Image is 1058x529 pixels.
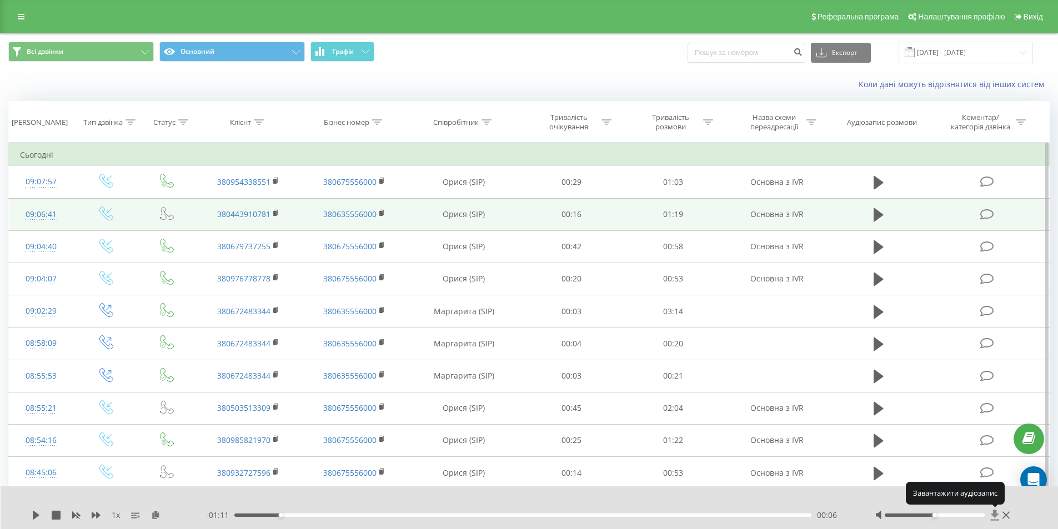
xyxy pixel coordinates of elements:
[324,118,369,127] div: Бізнес номер
[20,365,63,387] div: 08:55:53
[521,328,623,360] td: 00:04
[217,306,270,316] a: 380672483344
[332,48,354,56] span: Графік
[230,118,251,127] div: Клієнт
[847,118,917,127] div: Аудіозапис розмови
[407,360,521,392] td: Маргарита (SIP)
[623,263,724,295] td: 00:53
[310,42,374,62] button: Графік
[623,457,724,489] td: 00:53
[323,467,377,478] a: 380675556000
[20,300,63,322] div: 09:02:29
[948,113,1013,132] div: Коментар/категорія дзвінка
[433,118,479,127] div: Співробітник
[521,230,623,263] td: 00:42
[20,204,63,225] div: 09:06:41
[539,113,599,132] div: Тривалість очікування
[206,510,234,521] span: - 01:11
[521,360,623,392] td: 00:03
[1020,466,1047,493] div: Open Intercom Messenger
[8,42,154,62] button: Всі дзвінки
[407,457,521,489] td: Орися (SIP)
[323,241,377,251] a: 380675556000
[521,424,623,456] td: 00:25
[407,424,521,456] td: Орися (SIP)
[407,328,521,360] td: Маргарита (SIP)
[217,273,270,284] a: 380976778778
[1024,12,1043,21] span: Вихід
[521,263,623,295] td: 00:20
[217,435,270,445] a: 380985821970
[623,198,724,230] td: 01:19
[323,338,377,349] a: 380635556000
[623,392,724,424] td: 02:04
[323,306,377,316] a: 380635556000
[83,118,123,127] div: Тип дзвінка
[623,424,724,456] td: 01:22
[112,510,120,521] span: 1 x
[407,198,521,230] td: Орися (SIP)
[407,295,521,328] td: Маргарита (SIP)
[323,370,377,381] a: 380635556000
[323,273,377,284] a: 380675556000
[641,113,700,132] div: Тривалість розмови
[724,166,829,198] td: Основна з IVR
[724,457,829,489] td: Основна з IVR
[932,513,937,517] div: Accessibility label
[323,435,377,445] a: 380675556000
[724,263,829,295] td: Основна з IVR
[9,144,1050,166] td: Сьогодні
[724,424,829,456] td: Основна з IVR
[688,43,805,63] input: Пошук за номером
[217,209,270,219] a: 380443910781
[724,230,829,263] td: Основна з IVR
[217,177,270,187] a: 380954338551
[407,166,521,198] td: Орися (SIP)
[407,392,521,424] td: Орися (SIP)
[724,392,829,424] td: Основна з IVR
[153,118,176,127] div: Статус
[724,198,829,230] td: Основна з IVR
[159,42,305,62] button: Основний
[521,166,623,198] td: 00:29
[817,510,837,521] span: 00:06
[744,113,804,132] div: Назва схеми переадресації
[12,118,68,127] div: [PERSON_NAME]
[323,177,377,187] a: 380675556000
[20,462,63,483] div: 08:45:06
[623,166,724,198] td: 01:03
[323,209,377,219] a: 380635556000
[859,79,1050,89] a: Коли дані можуть відрізнятися вiд інших систем
[521,295,623,328] td: 00:03
[217,241,270,251] a: 380679737255
[27,47,63,56] span: Всі дзвінки
[217,338,270,349] a: 380672483344
[278,513,283,517] div: Accessibility label
[623,230,724,263] td: 00:58
[623,328,724,360] td: 00:20
[407,230,521,263] td: Орися (SIP)
[811,43,871,63] button: Експорт
[521,198,623,230] td: 00:16
[217,370,270,381] a: 380672483344
[20,236,63,258] div: 09:04:40
[20,268,63,290] div: 09:04:07
[20,430,63,451] div: 08:54:16
[217,402,270,413] a: 380503513309
[521,392,623,424] td: 00:45
[818,12,899,21] span: Реферальна програма
[623,295,724,328] td: 03:14
[521,457,623,489] td: 00:14
[20,332,63,354] div: 08:58:09
[623,360,724,392] td: 00:21
[407,263,521,295] td: Орися (SIP)
[906,482,1005,504] div: Завантажити аудіозапис
[918,12,1005,21] span: Налаштування профілю
[20,171,63,193] div: 09:07:57
[217,467,270,478] a: 380932727596
[323,402,377,413] a: 380675556000
[20,397,63,419] div: 08:55:21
